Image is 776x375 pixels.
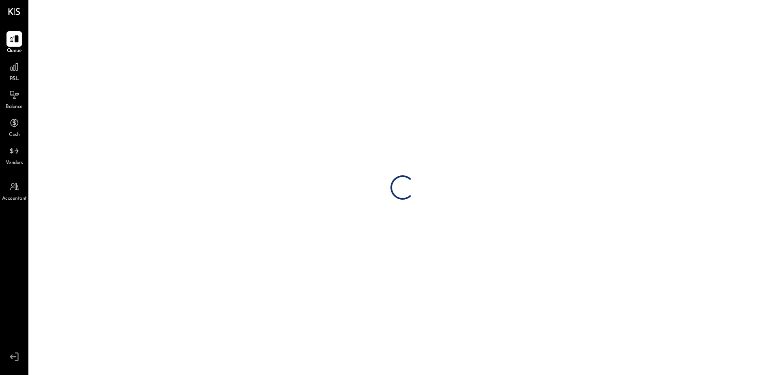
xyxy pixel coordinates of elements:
span: Queue [7,47,22,55]
a: P&L [0,59,28,83]
a: Accountant [0,179,28,203]
a: Queue [0,31,28,55]
span: Vendors [6,159,23,167]
span: P&L [10,75,19,83]
span: Accountant [2,195,27,203]
a: Balance [0,87,28,111]
a: Cash [0,115,28,139]
a: Vendors [0,143,28,167]
span: Balance [6,103,23,111]
span: Cash [9,131,19,139]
